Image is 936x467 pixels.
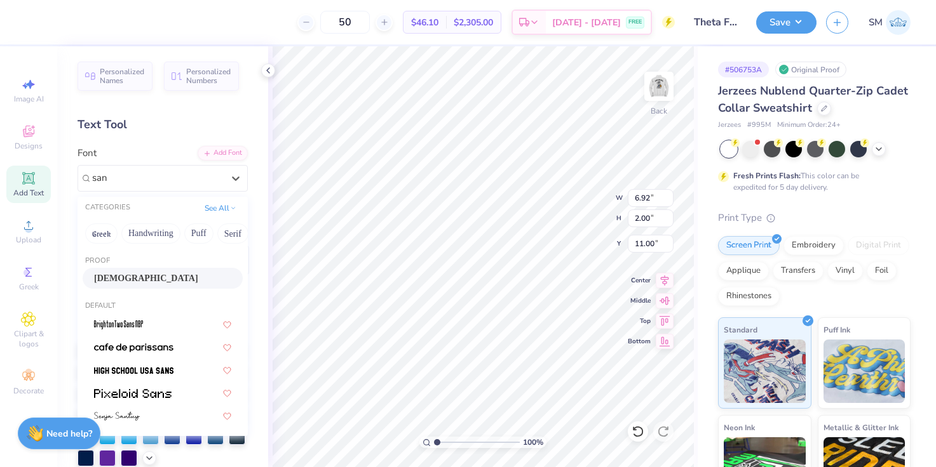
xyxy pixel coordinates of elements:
strong: Need help? [46,428,92,440]
span: Designs [15,141,43,151]
span: Jerzees [718,120,741,131]
span: Personalized Names [100,67,145,85]
span: Metallic & Glitter Ink [824,421,899,434]
span: Center [628,276,651,285]
button: See All [201,202,240,214]
label: Font [78,146,97,161]
span: Bottom [628,337,651,346]
span: Add Text [13,188,44,198]
img: BrightonTwo Sans NBP [94,320,143,329]
button: Serif [217,223,248,244]
div: Transfers [773,261,824,280]
img: Savannah Martin [886,10,911,35]
span: Puff Ink [824,323,850,336]
span: [DATE] - [DATE] [552,16,621,29]
span: Personalized Numbers [186,67,231,85]
div: Default [78,301,248,312]
div: This color can be expedited for 5 day delivery. [733,170,890,193]
span: Decorate [13,386,44,396]
span: $46.10 [411,16,438,29]
span: 100 % [523,437,543,448]
span: Minimum Order: 24 + [777,120,841,131]
span: Standard [724,323,757,336]
span: Neon Ink [724,421,755,434]
div: Print Type [718,211,911,225]
div: Vinyl [827,261,863,280]
div: Digital Print [848,236,909,255]
div: # 506753A [718,62,769,77]
div: Back [651,105,667,117]
span: Greek [19,282,39,292]
button: Save [756,11,817,34]
span: Image AI [14,94,44,104]
div: Proof [78,256,248,266]
span: # 995M [747,120,771,131]
span: Top [628,317,651,326]
img: High School USA Sans [94,366,173,375]
img: Puff Ink [824,339,905,403]
img: Senja Santuy [94,412,140,421]
span: Clipart & logos [6,329,51,349]
a: SM [869,10,911,35]
div: Original Proof [775,62,846,77]
span: $2,305.00 [454,16,493,29]
strong: Fresh Prints Flash: [733,171,801,181]
button: Greek [85,223,118,244]
span: FREE [628,18,642,27]
div: Screen Print [718,236,780,255]
button: Puff [184,223,214,244]
img: Pixeloid Sans [94,389,172,398]
span: Middle [628,296,651,305]
img: Back [646,74,672,99]
input: – – [320,11,370,34]
div: Rhinestones [718,287,780,306]
img: Standard [724,339,806,403]
div: Embroidery [783,236,844,255]
div: Applique [718,261,769,280]
span: Jerzees Nublend Quarter-Zip Cadet Collar Sweatshirt [718,83,908,115]
div: Add Font [198,146,248,161]
span: [DEMOGRAPHIC_DATA] [94,272,198,285]
button: Handwriting [121,223,180,244]
input: Untitled Design [684,10,747,35]
div: CATEGORIES [85,202,130,213]
div: Text Tool [78,116,248,133]
span: SM [869,15,883,30]
span: Upload [16,235,41,245]
div: Foil [867,261,897,280]
img: cafe de paris-sans [94,343,173,352]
